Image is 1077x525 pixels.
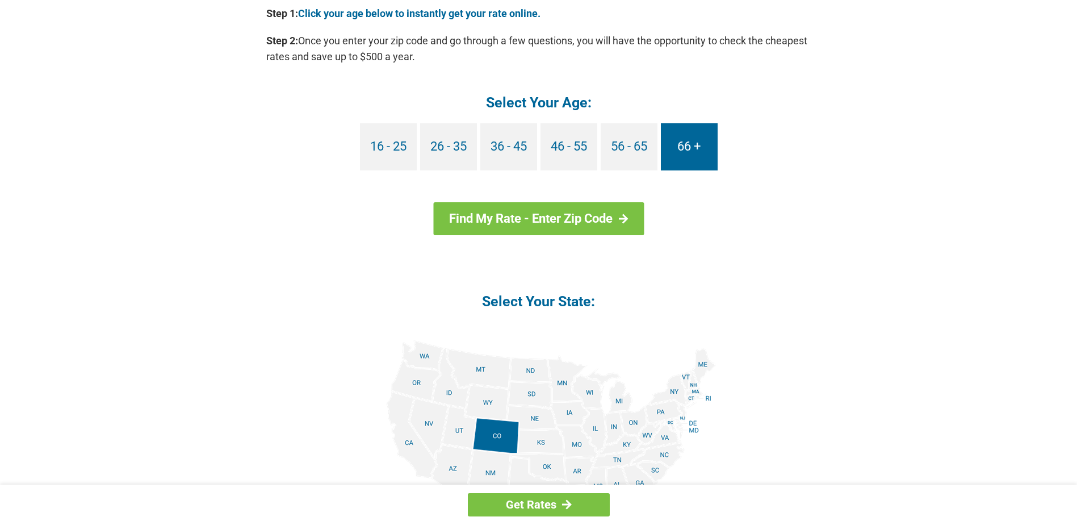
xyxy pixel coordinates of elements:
a: 26 - 35 [420,123,477,170]
a: 36 - 45 [480,123,537,170]
b: Step 1: [266,7,298,19]
a: 56 - 65 [601,123,657,170]
a: 46 - 55 [540,123,597,170]
p: Once you enter your zip code and go through a few questions, you will have the opportunity to che... [266,33,811,65]
h4: Select Your Age: [266,93,811,112]
a: Click your age below to instantly get your rate online. [298,7,540,19]
h4: Select Your State: [266,292,811,311]
a: Get Rates [468,493,610,516]
a: 16 - 25 [360,123,417,170]
b: Step 2: [266,35,298,47]
a: 66 + [661,123,718,170]
a: Find My Rate - Enter Zip Code [433,202,644,235]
